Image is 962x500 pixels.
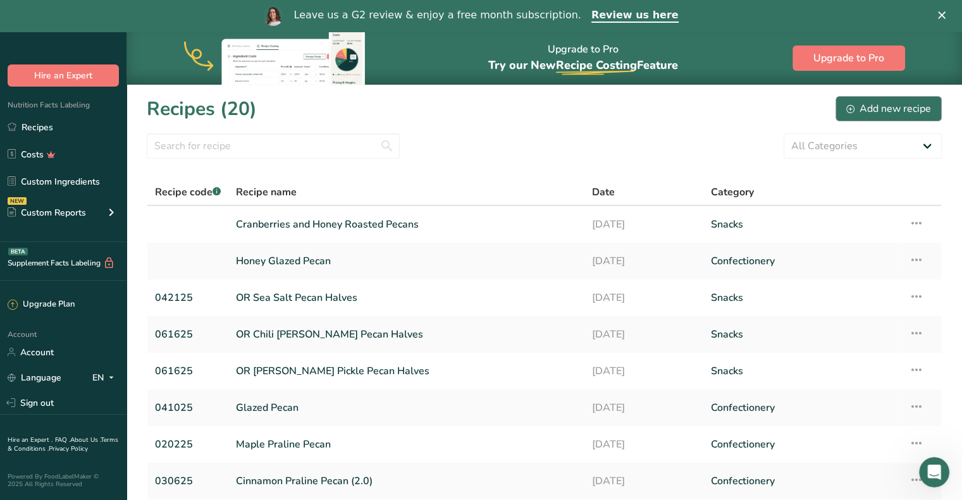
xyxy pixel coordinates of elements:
[488,58,678,73] span: Try our New Feature
[8,248,28,255] div: BETA
[592,284,696,311] a: [DATE]
[919,457,949,487] iframe: Intercom live chat
[8,436,52,444] a: Hire an Expert .
[236,431,577,458] a: Maple Praline Pecan
[236,185,297,200] span: Recipe name
[8,206,86,219] div: Custom Reports
[711,248,894,274] a: Confectionery
[711,358,894,384] a: Snacks
[155,394,221,421] a: 041025
[591,9,679,23] a: Review us here
[8,64,119,87] button: Hire an Expert
[8,298,75,311] div: Upgrade Plan
[711,431,894,458] a: Confectionery
[147,95,257,123] h1: Recipes (20)
[8,367,61,389] a: Language
[92,370,119,385] div: EN
[592,468,696,494] a: [DATE]
[813,51,884,66] span: Upgrade to Pro
[8,436,118,453] a: Terms & Conditions .
[556,58,637,73] span: Recipe Costing
[147,133,400,159] input: Search for recipe
[592,248,696,274] a: [DATE]
[836,96,942,121] button: Add new recipe
[236,468,577,494] a: Cinnamon Praline Pecan (2.0)
[236,321,577,348] a: OR Chili [PERSON_NAME] Pecan Halves
[8,197,27,205] div: NEW
[55,436,70,444] a: FAQ .
[792,46,905,71] button: Upgrade to Pro
[711,468,894,494] a: Confectionery
[293,9,581,21] div: Leave us a G2 review & enjoy a free month subscription.
[155,468,221,494] a: 030625
[711,211,894,238] a: Snacks
[711,185,754,200] span: Category
[846,101,931,116] div: Add new recipe
[155,321,221,348] a: 061625
[155,358,221,384] a: 061625
[263,6,283,26] img: Profile image for Reem
[236,394,577,421] a: Glazed Pecan
[711,394,894,421] a: Confectionery
[592,185,615,200] span: Date
[592,431,696,458] a: [DATE]
[236,248,577,274] a: Honey Glazed Pecan
[236,211,577,238] a: Cranberries and Honey Roasted Pecans
[592,394,696,421] a: [DATE]
[236,358,577,384] a: OR [PERSON_NAME] Pickle Pecan Halves
[70,436,101,444] a: About Us .
[155,284,221,311] a: 042125
[49,444,88,453] a: Privacy Policy
[938,11,951,19] div: Cerrar
[592,211,696,238] a: [DATE]
[711,284,894,311] a: Snacks
[236,284,577,311] a: OR Sea Salt Pecan Halves
[184,32,374,85] img: costing-banner-img.503cc26.webp
[488,32,678,84] div: Upgrade to Pro
[592,321,696,348] a: [DATE]
[592,358,696,384] a: [DATE]
[711,321,894,348] a: Snacks
[8,473,119,488] div: Powered By FoodLabelMaker © 2025 All Rights Reserved
[155,431,221,458] a: 020225
[155,185,221,199] span: Recipe code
